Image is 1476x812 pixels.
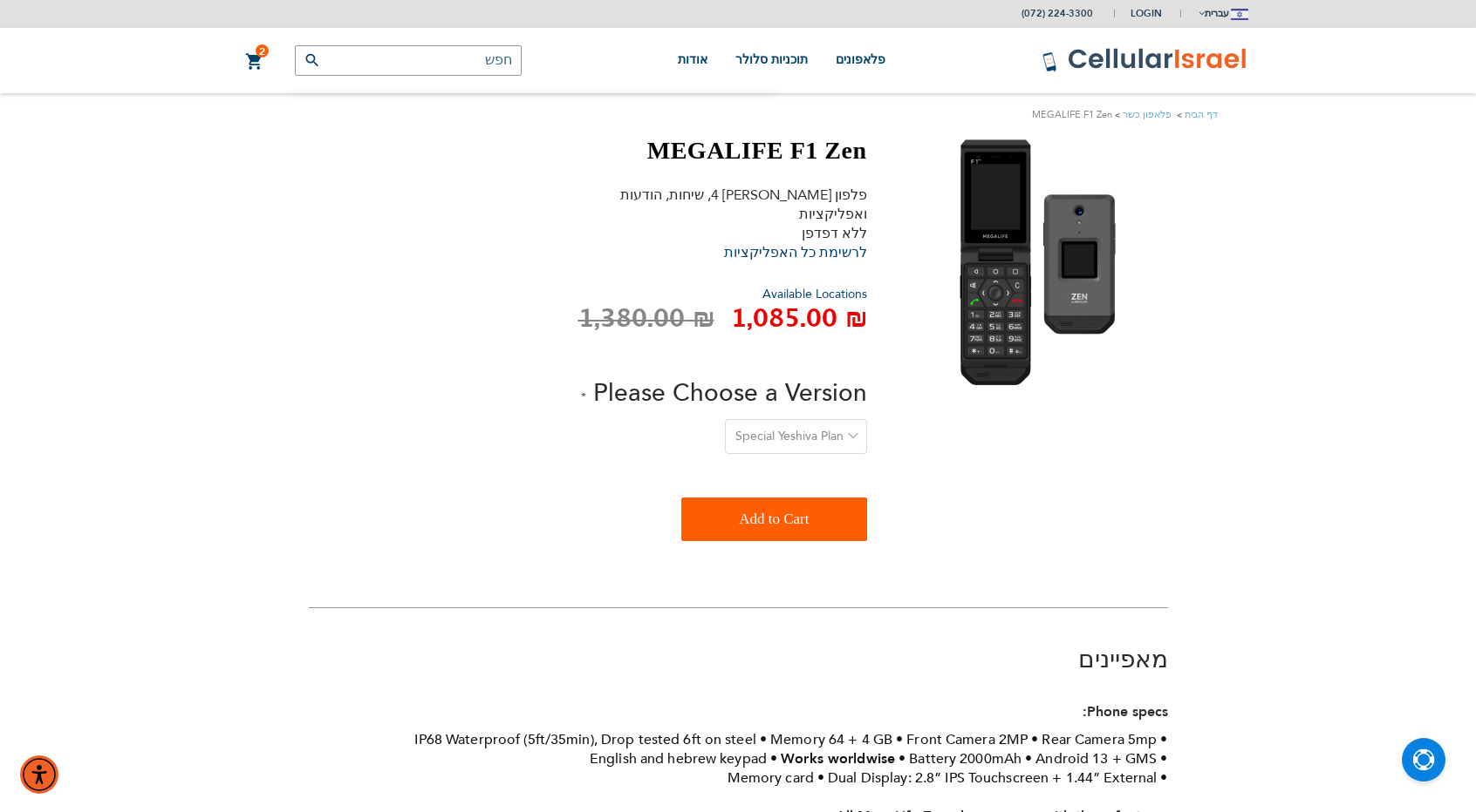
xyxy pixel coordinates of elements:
[678,53,707,66] span: אודות
[295,45,522,76] input: חפש
[1083,702,1168,721] strong: Phone specs:
[828,768,1167,788] li: Dual Display: 2.8” IPS Touchscreen + 1.44” External
[1042,47,1248,73] img: לוגו סלולר ישראל
[1078,643,1168,676] a: מאפיינים
[735,53,808,66] span: תוכניות סלולר
[1022,7,1093,20] a: (072) 224-3300
[414,730,767,749] li: IP68 Waterproof (5ft/35min), Drop tested 6ft on steel
[735,28,808,93] a: תוכניות סלולר
[678,28,707,93] a: אודות
[1231,9,1248,20] img: Jerusalem
[909,749,1032,768] li: Battery 2000mAh
[1197,1,1248,26] button: עברית
[578,305,714,335] span: ‏1,380.00 ₪
[593,376,867,409] span: Please Choose a Version
[739,502,809,537] span: Add to Cart
[578,365,867,541] form: Add to Cart
[1185,108,1218,121] a: דף הבית
[245,51,264,72] a: 2
[1032,106,1123,123] li: MEGALIFE F1 Zen
[728,768,825,788] li: Memory card
[1131,7,1162,20] span: Login
[578,136,867,166] h1: MEGALIFE F1 Zen
[1042,730,1167,749] li: Rear Camera 5mp
[259,44,265,58] span: 2
[781,749,895,768] strong: Works worldwise
[836,28,885,93] a: פלאפונים
[1035,749,1167,768] li: Android 13 + GMS
[946,136,1137,389] img: MEGALIFE F1 Zen
[597,186,867,262] div: פלפון [PERSON_NAME] 4, שיחות, הודעות ואפליקציות ללא דפדפן
[770,730,903,749] li: Memory 64 + 4 GB
[731,305,867,335] span: ‏1,085.00 ₪
[1123,108,1172,121] a: פלאפון כשר
[906,730,1038,749] li: Front Camera 2MP
[590,749,777,768] li: English and hebrew keypad
[20,755,58,794] div: תפריט נגישות
[836,53,885,66] span: פלאפונים
[724,243,867,262] a: לרשימת כל האפליקציות
[681,497,866,541] button: Add to Cart
[762,286,867,302] a: Available Locations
